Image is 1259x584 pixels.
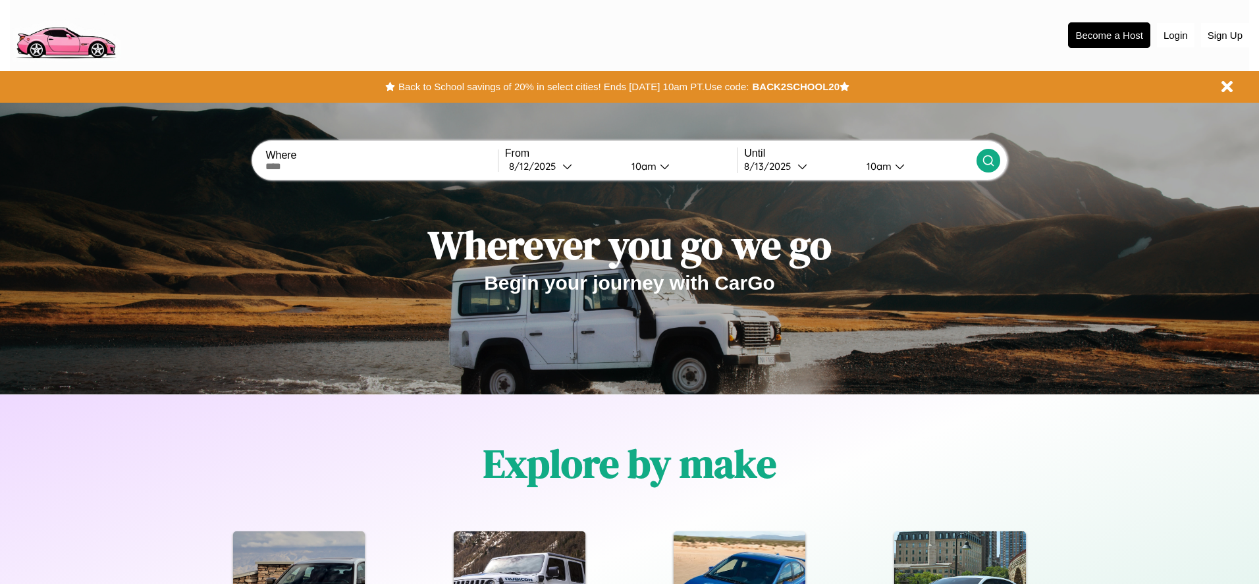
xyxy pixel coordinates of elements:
label: From [505,147,737,159]
button: Become a Host [1068,22,1150,48]
label: Where [265,149,497,161]
img: logo [10,7,121,62]
button: Back to School savings of 20% in select cities! Ends [DATE] 10am PT.Use code: [395,78,752,96]
div: 8 / 12 / 2025 [509,160,562,173]
h1: Explore by make [483,437,776,491]
div: 10am [625,160,660,173]
div: 10am [860,160,895,173]
label: Until [744,147,976,159]
b: BACK2SCHOOL20 [752,81,840,92]
div: 8 / 13 / 2025 [744,160,797,173]
button: 10am [621,159,737,173]
button: Login [1157,23,1194,47]
button: 10am [856,159,976,173]
button: 8/12/2025 [505,159,621,173]
button: Sign Up [1201,23,1249,47]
